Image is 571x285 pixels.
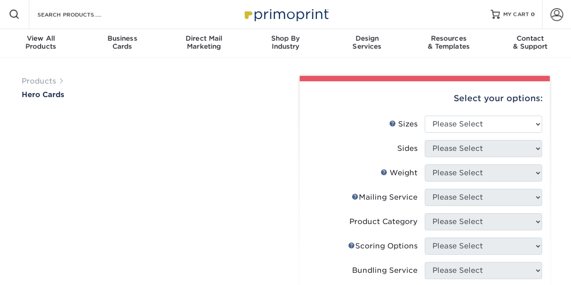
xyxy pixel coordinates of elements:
[489,34,571,42] span: Contact
[326,34,408,42] span: Design
[381,168,418,178] div: Weight
[352,265,418,276] div: Bundling Service
[245,29,326,58] a: Shop ByIndustry
[352,192,418,203] div: Mailing Service
[22,77,56,85] a: Products
[82,29,163,58] a: BusinessCards
[397,143,418,154] div: Sides
[326,29,408,58] a: DesignServices
[531,11,535,18] span: 0
[163,29,245,58] a: Direct MailMarketing
[241,5,331,24] img: Primoprint
[349,216,418,227] div: Product Category
[82,34,163,51] div: Cards
[245,34,326,42] span: Shop By
[489,34,571,51] div: & Support
[503,11,529,19] span: MY CART
[163,34,245,51] div: Marketing
[82,34,163,42] span: Business
[408,34,490,51] div: & Templates
[307,81,543,116] div: Select your options:
[389,119,418,130] div: Sizes
[326,34,408,51] div: Services
[163,34,245,42] span: Direct Mail
[37,9,125,20] input: SEARCH PRODUCTS.....
[489,29,571,58] a: Contact& Support
[408,34,490,42] span: Resources
[22,90,279,99] a: Hero Cards
[245,34,326,51] div: Industry
[348,241,418,252] div: Scoring Options
[408,29,490,58] a: Resources& Templates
